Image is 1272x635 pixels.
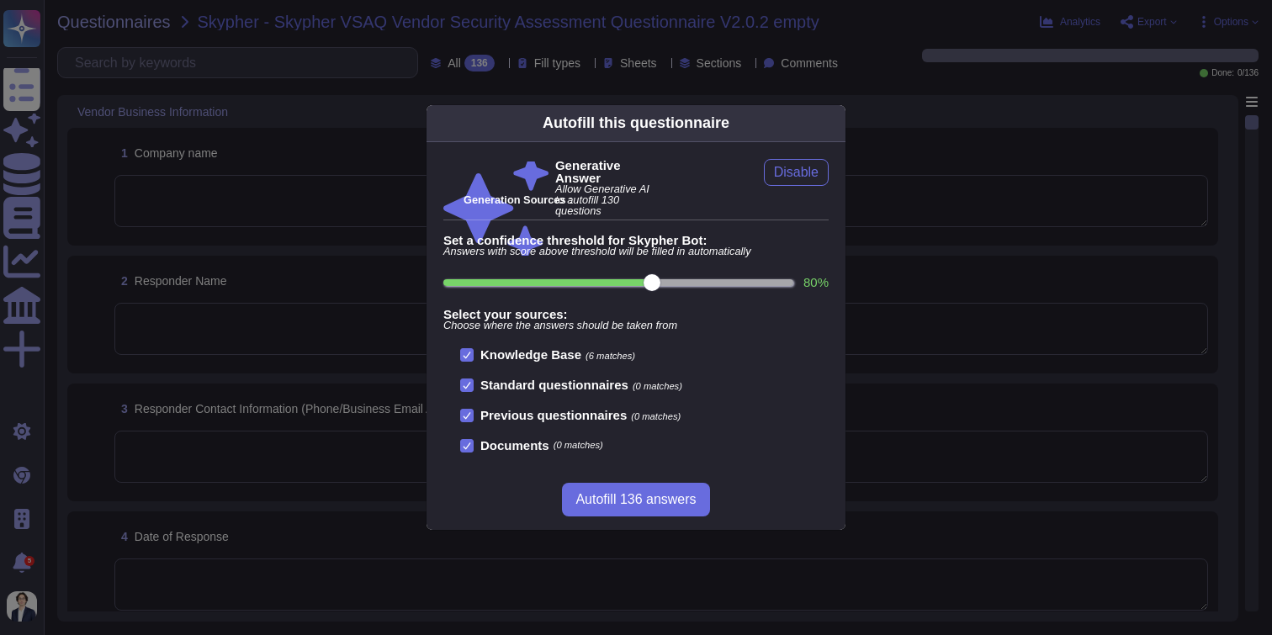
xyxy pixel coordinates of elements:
[443,308,829,320] b: Select your sources:
[554,441,603,450] span: (0 matches)
[575,493,696,506] span: Autofill 136 answers
[631,411,681,421] span: (0 matches)
[443,246,829,257] span: Answers with score above threshold will be filled in automatically
[480,408,627,422] b: Previous questionnaires
[543,112,729,135] div: Autofill this questionnaire
[443,320,829,331] span: Choose where the answers should be taken from
[633,381,682,391] span: (0 matches)
[586,351,635,361] span: (6 matches)
[443,234,829,246] b: Set a confidence threshold for Skypher Bot:
[803,276,829,288] label: 80 %
[464,193,572,206] b: Generation Sources :
[555,184,660,216] span: Allow Generative AI to autofill 130 questions
[562,483,709,516] button: Autofill 136 answers
[480,439,549,452] b: Documents
[480,347,581,362] b: Knowledge Base
[555,159,660,184] b: Generative Answer
[774,166,819,179] span: Disable
[764,159,829,186] button: Disable
[480,378,628,392] b: Standard questionnaires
